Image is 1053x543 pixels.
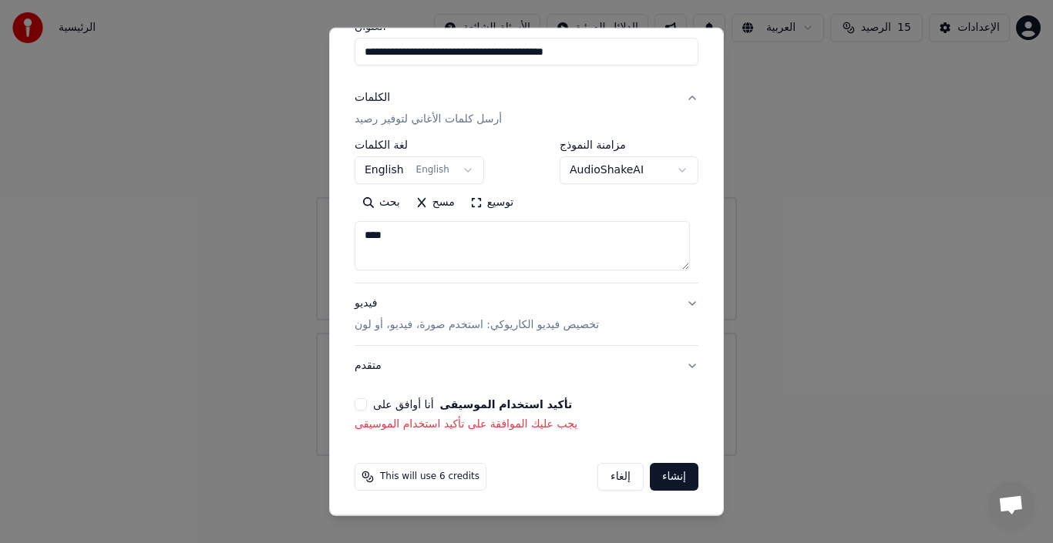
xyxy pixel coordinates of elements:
p: تخصيص فيديو الكاريوكي: استخدم صورة، فيديو، أو لون [355,317,599,333]
button: إنشاء [650,463,698,491]
div: فيديو [355,296,599,333]
button: فيديوتخصيص فيديو الكاريوكي: استخدم صورة، فيديو، أو لون [355,283,698,345]
button: مسح [408,190,463,215]
label: لغة الكلمات [355,139,484,150]
label: مزامنة النموذج [560,139,698,150]
label: العنوان [355,21,698,32]
span: This will use 6 credits [380,471,479,483]
div: الكلماتأرسل كلمات الأغاني لتوفير رصيد [355,139,698,283]
button: متقدم [355,346,698,386]
p: أرسل كلمات الأغاني لتوفير رصيد [355,112,502,127]
button: أنا أوافق على [440,399,573,410]
label: أنا أوافق على [373,399,572,410]
p: يجب عليك الموافقة على تأكيد استخدام الموسيقى [355,417,698,432]
button: الكلماتأرسل كلمات الأغاني لتوفير رصيد [355,78,698,139]
button: إلغاء [597,463,644,491]
div: الكلمات [355,90,390,106]
button: بحث [355,190,408,215]
button: توسيع [463,190,522,215]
